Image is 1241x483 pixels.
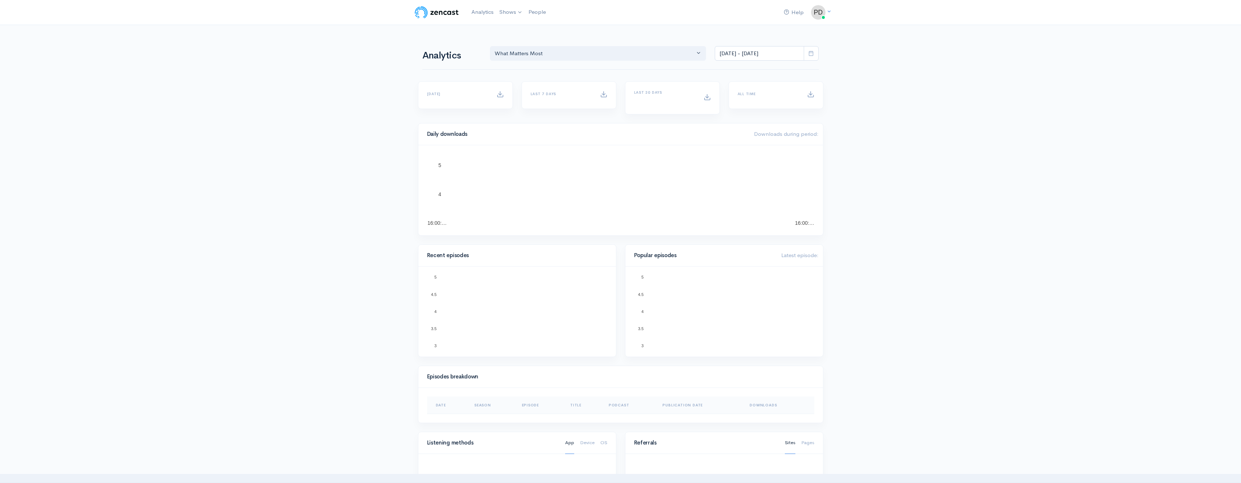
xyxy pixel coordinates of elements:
a: Help [781,5,807,20]
iframe: gist-messenger-bubble-iframe [1216,458,1234,476]
input: analytics date range selector [715,46,804,61]
span: Downloads during period: [754,130,819,137]
th: Publication Date [657,397,744,414]
th: Downloads [744,397,814,414]
text: 3.5 [431,326,436,331]
text: 4 [438,191,441,197]
text: 16:00:… [795,220,814,226]
img: ZenCast Logo [414,5,460,20]
text: 3.5 [638,326,643,331]
span: Latest episode: [781,252,819,259]
div: What Matters Most [495,49,695,58]
svg: A chart. [634,275,814,348]
svg: A chart. [427,154,814,227]
th: Season [469,397,516,414]
h4: Recent episodes [427,252,603,259]
img: ... [811,5,826,20]
h6: Last 30 days [634,90,695,94]
th: Episode [516,397,565,414]
button: What Matters Most [490,46,706,61]
a: Pages [801,432,814,454]
th: Title [564,397,603,414]
h4: Daily downloads [427,131,745,137]
text: 4 [434,309,436,314]
text: 5 [434,275,436,279]
h6: [DATE] [427,92,488,96]
th: Date [427,397,469,414]
text: 3 [434,344,436,348]
text: 16:00:… [427,220,447,226]
a: Device [580,432,595,454]
text: 4 [641,309,643,314]
a: Shows [496,4,526,20]
h1: Analytics [422,50,481,61]
a: Sites [785,432,795,454]
h4: Referrals [634,440,776,446]
a: App [565,432,574,454]
a: People [526,4,549,20]
text: 4.5 [431,292,436,296]
h6: Last 7 days [531,92,591,96]
a: OS [600,432,607,454]
th: Podcast [603,397,657,414]
text: 5 [438,162,441,168]
h4: Episodes breakdown [427,374,810,380]
svg: A chart. [427,275,607,348]
text: 5 [641,275,643,279]
h6: All time [738,92,798,96]
text: 3 [641,344,643,348]
h4: Popular episodes [634,252,772,259]
h4: Listening methods [427,440,556,446]
text: 4.5 [638,292,643,296]
a: Analytics [469,4,496,20]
